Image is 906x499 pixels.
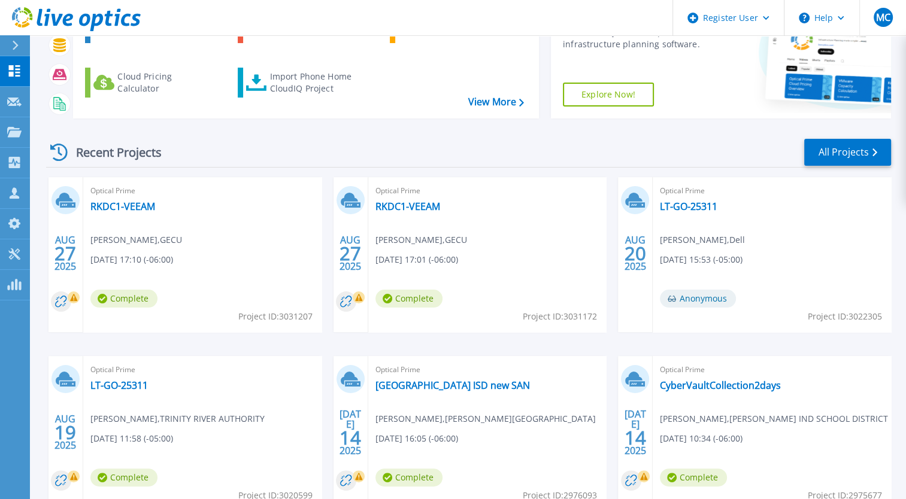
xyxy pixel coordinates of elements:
[624,410,647,454] div: [DATE] 2025
[660,233,745,247] span: [PERSON_NAME] , Dell
[375,432,458,445] span: [DATE] 16:05 (-06:00)
[90,412,265,425] span: [PERSON_NAME] , TRINITY RIVER AUTHORITY
[90,468,157,486] span: Complete
[468,96,524,108] a: View More
[624,232,647,275] div: AUG 2025
[54,410,77,454] div: AUG 2025
[340,433,361,443] span: 14
[660,412,888,425] span: [PERSON_NAME] , [PERSON_NAME] IND SCHOOL DISTRICT
[238,310,313,323] span: Project ID: 3031207
[375,184,599,197] span: Optical Prime
[660,363,884,376] span: Optical Prime
[90,363,314,376] span: Optical Prime
[375,468,443,486] span: Complete
[54,232,77,275] div: AUG 2025
[563,83,654,107] a: Explore Now!
[808,310,882,323] span: Project ID: 3022305
[90,379,148,391] a: LT-GO-25311
[90,233,182,247] span: [PERSON_NAME] , GECU
[54,427,76,437] span: 19
[375,253,458,266] span: [DATE] 17:01 (-06:00)
[660,379,781,391] a: CyberVaultCollection2days
[660,468,727,486] span: Complete
[375,290,443,308] span: Complete
[339,232,362,275] div: AUG 2025
[90,253,173,266] span: [DATE] 17:10 (-06:00)
[625,248,646,258] span: 20
[90,184,314,197] span: Optical Prime
[46,138,178,167] div: Recent Projects
[660,200,717,212] a: LT-GO-25311
[90,290,157,308] span: Complete
[339,410,362,454] div: [DATE] 2025
[54,248,76,258] span: 27
[625,433,646,443] span: 14
[375,233,467,247] span: [PERSON_NAME] , GECU
[523,310,597,323] span: Project ID: 3031172
[660,432,743,445] span: [DATE] 10:34 (-06:00)
[375,379,530,391] a: [GEOGRAPHIC_DATA] ISD new SAN
[90,200,155,212] a: RKDC1-VEEAM
[340,248,361,258] span: 27
[804,139,891,166] a: All Projects
[875,13,890,22] span: MC
[660,253,743,266] span: [DATE] 15:53 (-05:00)
[660,184,884,197] span: Optical Prime
[85,68,219,98] a: Cloud Pricing Calculator
[660,290,736,308] span: Anonymous
[269,71,363,95] div: Import Phone Home CloudIQ Project
[117,71,213,95] div: Cloud Pricing Calculator
[90,432,173,445] span: [DATE] 11:58 (-05:00)
[375,363,599,376] span: Optical Prime
[375,412,596,425] span: [PERSON_NAME] , [PERSON_NAME][GEOGRAPHIC_DATA]
[375,200,440,212] a: RKDC1-VEEAM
